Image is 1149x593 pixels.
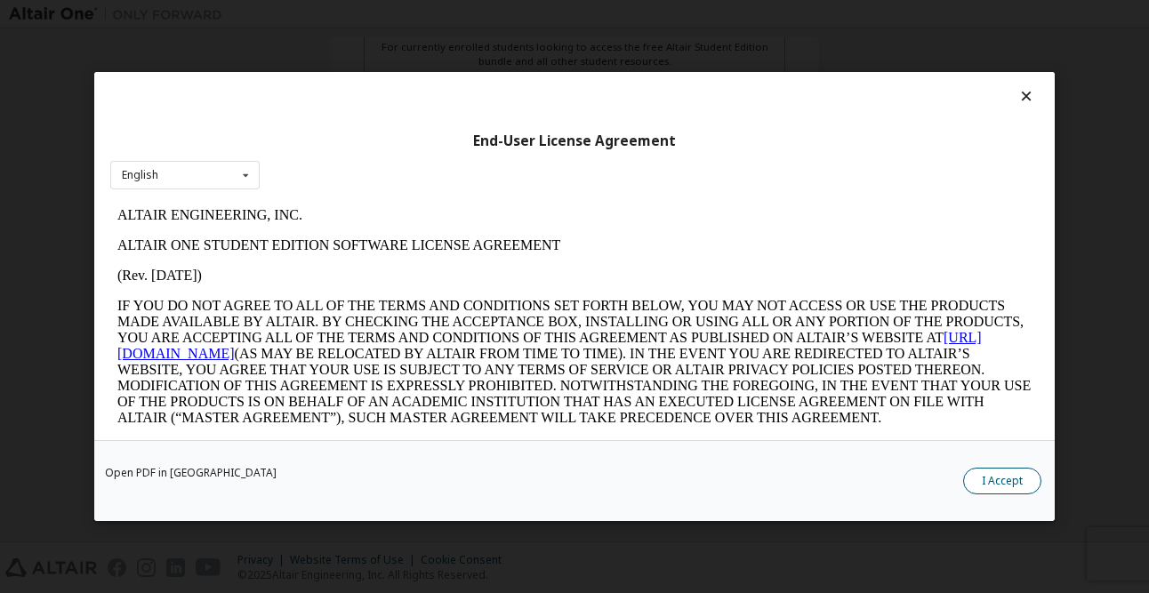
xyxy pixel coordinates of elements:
button: I Accept [963,468,1041,494]
div: English [122,170,158,180]
p: IF YOU DO NOT AGREE TO ALL OF THE TERMS AND CONDITIONS SET FORTH BELOW, YOU MAY NOT ACCESS OR USE... [7,98,921,226]
a: Open PDF in [GEOGRAPHIC_DATA] [105,468,277,478]
p: (Rev. [DATE]) [7,68,921,84]
p: This Altair One Student Edition Software License Agreement (“Agreement”) is between Altair Engine... [7,240,921,304]
p: ALTAIR ENGINEERING, INC. [7,7,921,23]
p: ALTAIR ONE STUDENT EDITION SOFTWARE LICENSE AGREEMENT [7,37,921,53]
div: End-User License Agreement [110,132,1039,150]
a: [URL][DOMAIN_NAME] [7,130,872,161]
